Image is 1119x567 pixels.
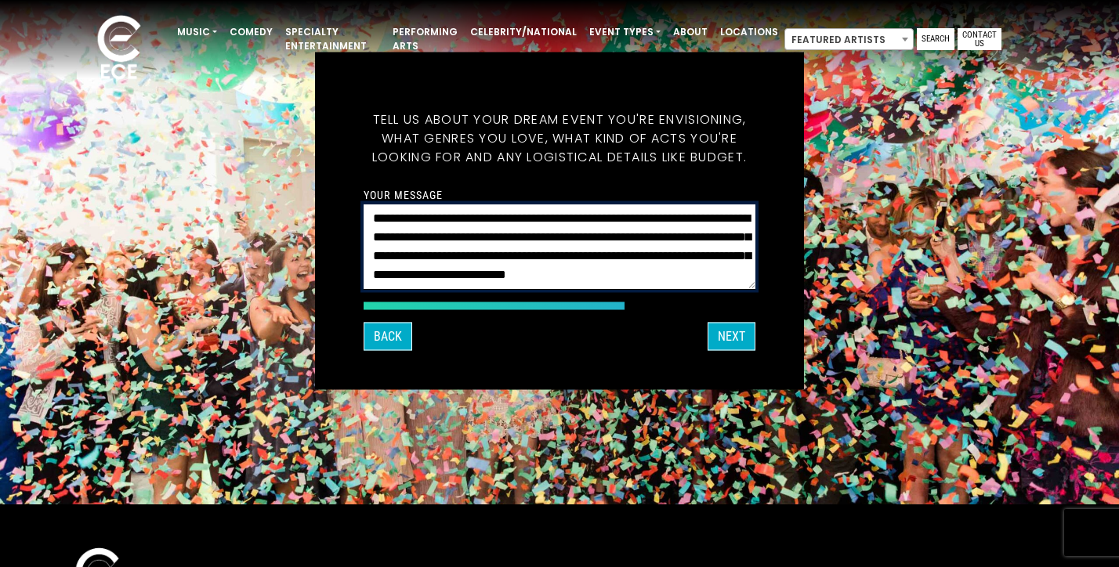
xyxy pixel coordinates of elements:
a: Contact Us [958,28,1001,50]
span: Featured Artists [784,28,914,50]
a: Specialty Entertainment [279,19,386,60]
h5: Tell us about your dream event you're envisioning, what genres you love, what kind of acts you're... [364,92,755,186]
button: Back [364,323,412,351]
a: Locations [714,19,784,45]
a: About [667,19,714,45]
a: Music [171,19,223,45]
img: ece_new_logo_whitev2-1.png [80,11,158,87]
a: Performing Arts [386,19,464,60]
a: Celebrity/National [464,19,583,45]
a: Search [917,28,954,50]
a: Comedy [223,19,279,45]
span: Featured Artists [785,29,913,51]
label: Your message [364,188,443,202]
a: Event Types [583,19,667,45]
button: NEXT [708,323,755,351]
